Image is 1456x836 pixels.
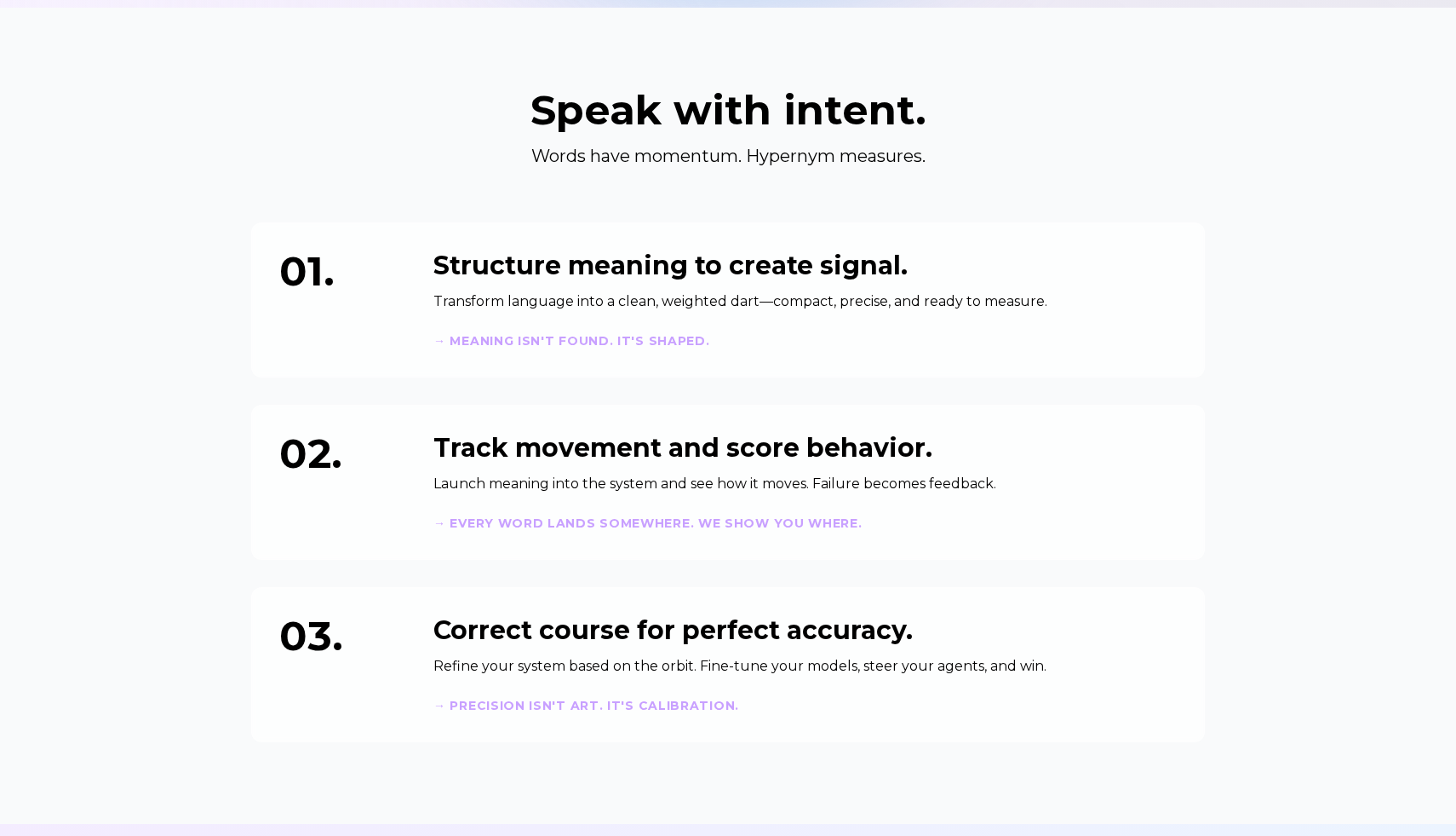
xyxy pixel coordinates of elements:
[433,516,863,531] strong: → Every word lands somewhere. We show you where.
[279,251,406,291] div: 01.
[433,615,1177,646] h3: Correct course for perfect accuracy.
[433,333,710,349] strong: → Meaning isn't found. It's shaped.
[433,433,1177,464] h3: Track movement and score behavior.
[433,656,1177,677] p: Refine your system based on the orbit. Fine-tune your models, steer your agents, and win.
[279,433,406,474] div: 02.
[401,144,1055,168] p: Words have momentum. Hypernym measures.
[433,698,739,713] strong: → Precision isn't art. It's calibration.
[251,89,1205,130] h2: Speak with intent.
[433,291,1177,312] p: Transform language into a clean, weighted dart—compact, precise, and ready to measure.
[433,251,1177,281] h3: Structure meaning to create signal.
[433,474,1177,494] p: Launch meaning into the system and see how it moves. Failure becomes feedback.
[279,615,406,656] div: 03.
